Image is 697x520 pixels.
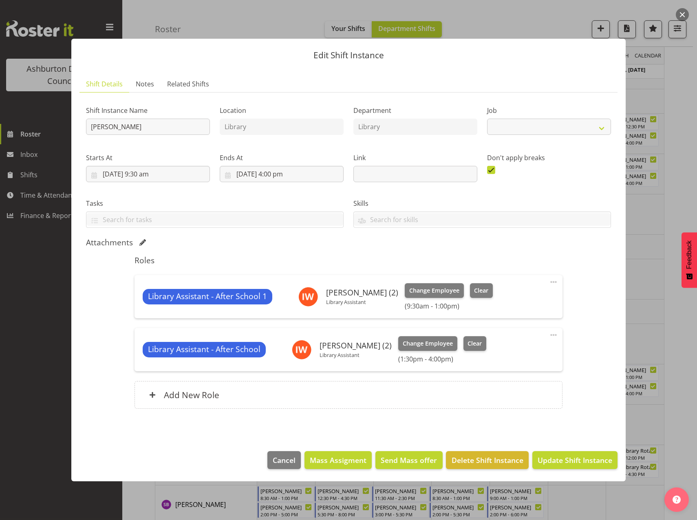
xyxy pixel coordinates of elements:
label: Starts At [86,153,210,163]
h5: Attachments [86,238,133,247]
input: Search for tasks [86,213,343,226]
h6: (1:30pm - 4:00pm) [398,355,486,363]
span: Library Assistant - After School [148,344,260,355]
img: isabel-wang-210368.jpg [292,340,311,359]
span: Clear [474,286,488,295]
span: Library Assistant - After School 1 [148,291,267,302]
span: Clear [468,339,482,348]
label: Department [353,106,477,115]
label: Job [487,106,611,115]
button: Mass Assigment [304,451,372,469]
span: Mass Assigment [310,455,366,465]
label: Tasks [86,198,344,208]
label: Link [353,153,477,163]
p: Library Assistant [320,352,392,358]
span: Update Shift Instance [538,455,612,465]
span: Change Employee [409,286,459,295]
span: Feedback [686,240,693,269]
h6: (9:30am - 1:00pm) [405,302,493,310]
input: Search for skills [354,213,611,226]
button: Update Shift Instance [532,451,618,469]
span: Related Shifts [167,79,209,89]
img: help-xxl-2.png [673,496,681,504]
button: Clear [470,283,493,298]
label: Skills [353,198,611,208]
label: Shift Instance Name [86,106,210,115]
h5: Roles [135,256,562,265]
span: Notes [136,79,154,89]
input: Shift Instance Name [86,119,210,135]
h6: [PERSON_NAME] (2) [320,341,392,350]
span: Cancel [273,455,296,465]
span: Delete Shift Instance [452,455,523,465]
span: Send Mass offer [381,455,437,465]
button: Change Employee [398,336,457,351]
h6: Add New Role [164,390,219,400]
button: Cancel [267,451,301,469]
button: Clear [463,336,487,351]
label: Location [220,106,344,115]
label: Ends At [220,153,344,163]
label: Don't apply breaks [487,153,611,163]
button: Feedback - Show survey [682,232,697,288]
button: Delete Shift Instance [446,451,528,469]
input: Click to select... [86,166,210,182]
p: Library Assistant [326,299,398,305]
span: Change Employee [403,339,453,348]
p: Edit Shift Instance [79,51,618,59]
button: Send Mass offer [375,451,442,469]
input: Click to select... [220,166,344,182]
h6: [PERSON_NAME] (2) [326,288,398,297]
img: isabel-wang-210368.jpg [298,287,318,306]
button: Change Employee [405,283,464,298]
span: Shift Details [86,79,123,89]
